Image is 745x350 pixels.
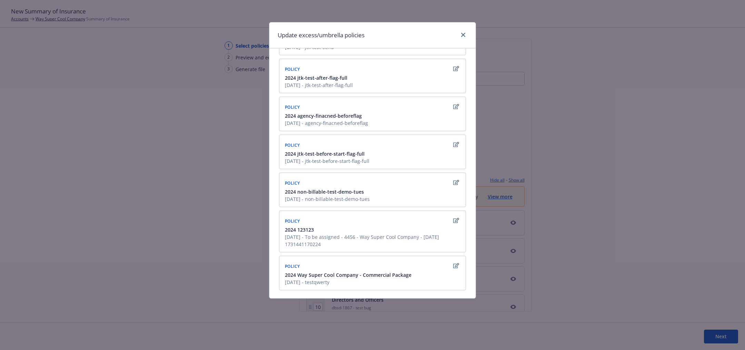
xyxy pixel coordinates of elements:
[285,112,368,119] button: 2024 agency-finacned-beforeflag
[285,226,461,233] button: 2024 123123
[285,226,314,233] span: 2024 123123
[285,218,300,224] span: Policy
[285,104,300,110] span: Policy
[285,233,461,248] span: [DATE] - To be assigned - 4456 - Way Super Cool Company - [DATE] 1731441170224
[285,157,369,165] span: [DATE] - jtk-test-before-start-flag-full
[285,142,300,148] span: Policy
[285,180,300,186] span: Policy
[285,188,364,195] span: 2024 non-billable-test-demo-tues
[285,188,370,195] button: 2024 non-billable-test-demo-tues
[459,31,467,39] a: close
[285,263,300,269] span: Policy
[285,150,369,157] button: 2024 jtk-test-before-start-flag-full
[285,150,365,157] span: 2024 jtk-test-before-start-flag-full
[285,112,362,119] span: 2024 agency-finacned-beforeflag
[285,195,370,203] span: [DATE] - non-billable-test-demo-tues
[285,74,353,81] button: 2024 jtk-test-after-flag-full
[278,31,365,40] h1: Update excess/umbrella policies
[285,66,300,72] span: Policy
[285,271,411,279] button: 2024 Way Super Cool Company - Commercial Package
[285,74,347,81] span: 2024 jtk-test-after-flag-full
[285,81,353,89] span: [DATE] - jtk-test-after-flag-full
[285,119,368,127] span: [DATE] - agency-finacned-beforeflag
[285,279,411,286] span: [DATE] - testqwerty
